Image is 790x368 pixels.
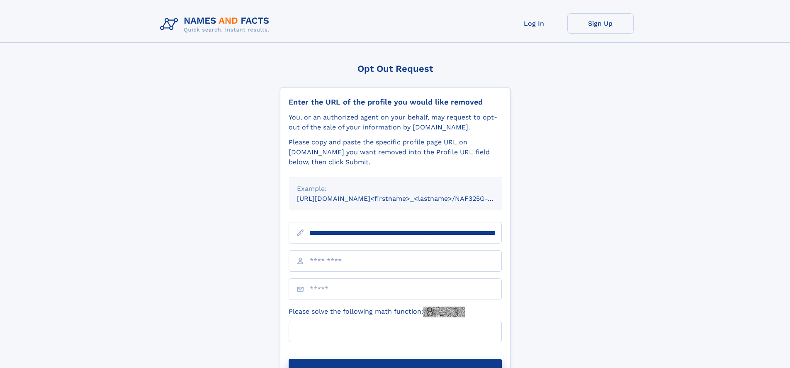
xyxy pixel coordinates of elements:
[289,137,502,167] div: Please copy and paste the specific profile page URL on [DOMAIN_NAME] you want removed into the Pr...
[501,13,567,34] a: Log In
[289,112,502,132] div: You, or an authorized agent on your behalf, may request to opt-out of the sale of your informatio...
[157,13,276,36] img: Logo Names and Facts
[289,307,465,317] label: Please solve the following math function:
[297,184,493,194] div: Example:
[280,63,510,74] div: Opt Out Request
[289,97,502,107] div: Enter the URL of the profile you would like removed
[297,195,518,202] small: [URL][DOMAIN_NAME]<firstname>_<lastname>/NAF325G-xxxxxxxx
[567,13,634,34] a: Sign Up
